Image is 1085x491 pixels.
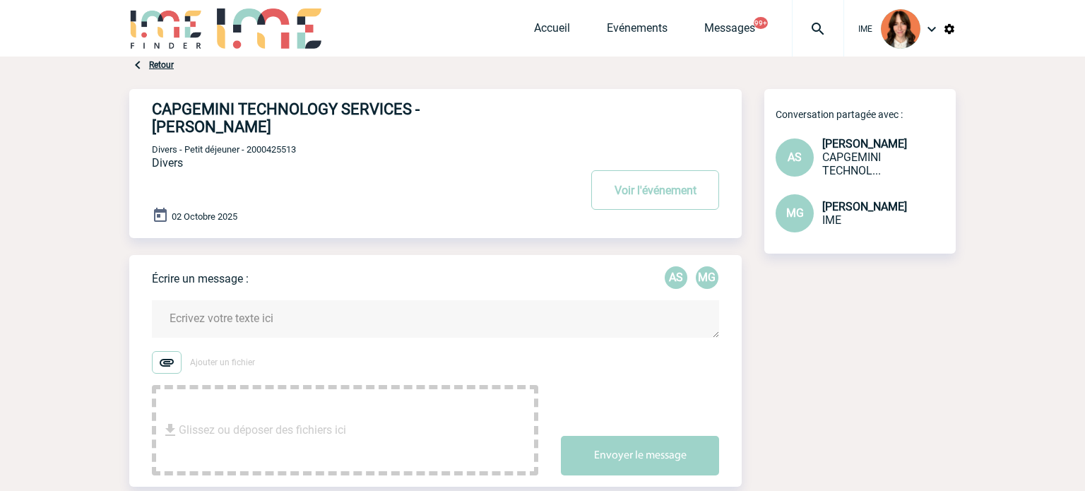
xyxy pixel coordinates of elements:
[822,150,881,177] span: CAPGEMINI TECHNOLOGY SERVICES
[665,266,687,289] div: Angelina SALINARDI
[788,150,802,164] span: AS
[152,272,249,285] p: Écrire un message :
[881,9,920,49] img: 94396-2.png
[152,100,537,136] h4: CAPGEMINI TECHNOLOGY SERVICES - [PERSON_NAME]
[776,109,956,120] p: Conversation partagée avec :
[152,156,183,170] span: Divers
[754,17,768,29] button: 99+
[696,266,718,289] div: Miléna GERARD
[591,170,719,210] button: Voir l'événement
[822,137,907,150] span: [PERSON_NAME]
[179,395,346,466] span: Glissez ou déposer des fichiers ici
[822,213,841,227] span: IME
[786,206,804,220] span: MG
[534,21,570,41] a: Accueil
[190,357,255,367] span: Ajouter un fichier
[152,144,296,155] span: Divers - Petit déjeuner - 2000425513
[607,21,668,41] a: Evénements
[149,60,174,70] a: Retour
[858,24,872,34] span: IME
[665,266,687,289] p: AS
[822,200,907,213] span: [PERSON_NAME]
[129,8,203,49] img: IME-Finder
[561,436,719,475] button: Envoyer le message
[172,211,237,222] span: 02 Octobre 2025
[162,422,179,439] img: file_download.svg
[704,21,755,41] a: Messages
[696,266,718,289] p: MG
